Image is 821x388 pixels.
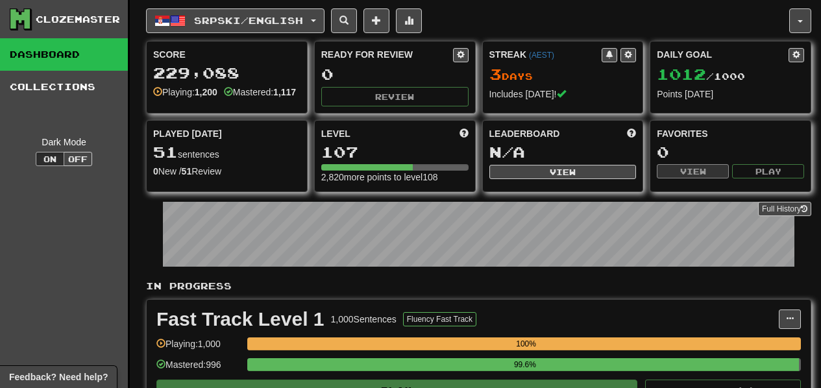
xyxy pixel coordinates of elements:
[153,48,300,61] div: Score
[251,358,798,371] div: 99.6%
[363,8,389,33] button: Add sentence to collection
[156,309,325,329] div: Fast Track Level 1
[195,87,217,97] strong: 1,200
[321,48,453,61] div: Ready for Review
[657,48,789,62] div: Daily Goal
[194,15,303,26] span: Srpski / English
[321,171,469,184] div: 2,820 more points to level 108
[331,313,397,326] div: 1,000 Sentences
[657,127,804,140] div: Favorites
[153,144,300,161] div: sentences
[396,8,422,33] button: More stats
[156,337,241,359] div: Playing: 1,000
[321,127,350,140] span: Level
[153,165,300,178] div: New / Review
[657,65,706,83] span: 1012
[657,144,804,160] div: 0
[273,87,296,97] strong: 1,117
[331,8,357,33] button: Search sentences
[489,65,502,83] span: 3
[153,166,158,176] strong: 0
[9,370,108,383] span: Open feedback widget
[529,51,554,60] a: (AEST)
[657,71,745,82] span: / 1000
[64,152,92,166] button: Off
[732,164,804,178] button: Play
[10,136,118,149] div: Dark Mode
[321,87,469,106] button: Review
[758,202,811,216] a: Full History
[321,144,469,160] div: 107
[489,48,602,61] div: Streak
[657,88,804,101] div: Points [DATE]
[321,66,469,82] div: 0
[489,165,637,179] button: View
[657,164,729,178] button: View
[251,337,801,350] div: 100%
[489,143,525,161] span: N/A
[403,312,476,326] button: Fluency Fast Track
[627,127,636,140] span: This week in points, UTC
[153,127,222,140] span: Played [DATE]
[224,86,296,99] div: Mastered:
[153,86,217,99] div: Playing:
[146,280,811,293] p: In Progress
[182,166,192,176] strong: 51
[460,127,469,140] span: Score more points to level up
[489,88,637,101] div: Includes [DATE]!
[146,8,325,33] button: Srpski/English
[489,127,560,140] span: Leaderboard
[36,152,64,166] button: On
[153,143,178,161] span: 51
[489,66,637,83] div: Day s
[156,358,241,380] div: Mastered: 996
[153,65,300,81] div: 229,088
[36,13,120,26] div: Clozemaster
